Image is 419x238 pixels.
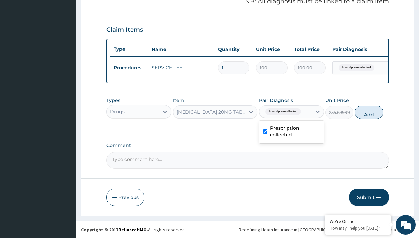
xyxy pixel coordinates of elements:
[259,97,293,104] label: Pair Diagnosis
[106,143,389,148] label: Comment
[329,43,402,56] th: Pair Diagnosis
[118,227,147,233] a: RelianceHMO
[325,97,349,104] label: Unit Price
[34,37,111,46] div: Chat with us now
[253,43,291,56] th: Unit Price
[109,3,125,19] div: Minimize live chat window
[148,43,215,56] th: Name
[349,189,389,206] button: Submit
[330,225,386,231] p: How may I help you today?
[330,218,386,224] div: We're Online!
[173,97,184,104] label: Item
[265,108,301,115] span: Prescription collected
[215,43,253,56] th: Quantity
[291,43,329,56] th: Total Price
[38,75,91,141] span: We're online!
[355,106,383,119] button: Add
[177,109,246,115] div: [MEDICAL_DATA] 20MG TABS/PACK
[106,189,144,206] button: Previous
[3,164,126,187] textarea: Type your message and hit 'Enter'
[106,98,120,103] label: Types
[76,221,419,238] footer: All rights reserved.
[148,61,215,74] td: SERVICE FEE
[339,64,374,71] span: Prescription collected
[106,26,143,34] h3: Claim Items
[110,62,148,74] td: Procedures
[110,108,125,115] div: Drugs
[239,226,414,233] div: Redefining Heath Insurance in [GEOGRAPHIC_DATA] using Telemedicine and Data Science!
[12,33,27,50] img: d_794563401_company_1708531726252_794563401
[81,227,148,233] strong: Copyright © 2017 .
[270,125,320,138] label: Prescription collected
[110,43,148,55] th: Type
